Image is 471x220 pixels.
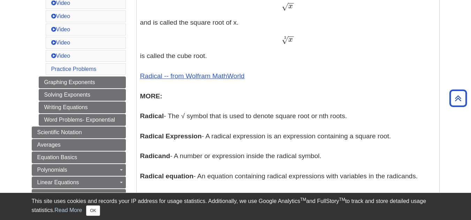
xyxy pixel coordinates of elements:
[282,35,288,44] span: √
[32,127,126,138] a: Scientific Notation
[37,142,61,148] span: Averages
[37,167,67,173] span: Polynomials
[51,26,70,32] a: Video
[32,152,126,163] a: Equation Basics
[39,89,126,101] a: Solving Exponents
[339,197,345,202] sup: TM
[140,72,245,80] a: Radical -- from Wolfram MathWorld
[288,2,293,10] span: x
[39,114,126,126] a: Word Problems- Exponential
[288,36,293,43] span: x
[32,197,440,216] div: This site uses cookies and records your IP address for usage statistics. Additionally, we use Goo...
[39,101,126,113] a: Writing Equations
[32,164,126,176] a: Polynomials
[140,172,194,180] b: Radical equation
[39,76,126,88] a: Graphing Exponents
[140,152,170,160] b: Radicand
[447,93,469,103] a: Back to Top
[32,177,126,188] a: Linear Equations
[51,40,70,46] a: Video
[300,197,306,202] sup: TM
[51,53,70,59] a: Video
[32,189,126,201] a: Absolute Value
[86,205,100,216] button: Close
[37,129,82,135] span: Scientific Notation
[37,192,74,198] span: Absolute Value
[282,2,288,11] span: √
[140,132,202,140] b: Radical Expression
[37,154,77,160] span: Equation Basics
[32,139,126,151] a: Averages
[284,35,286,40] span: 3
[37,179,79,185] span: Linear Equations
[51,66,97,72] a: Practice Problems
[51,13,70,19] a: Video
[54,207,82,213] a: Read More
[140,112,164,120] b: Radical
[140,92,162,100] b: MORE:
